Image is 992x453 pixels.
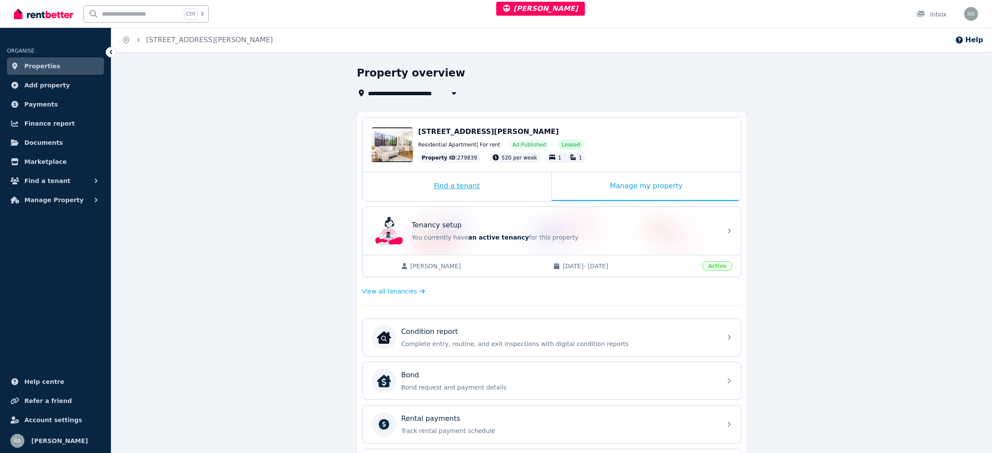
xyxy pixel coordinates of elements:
a: Documents [7,134,104,151]
a: Tenancy setupTenancy setupYou currently havean active tenancyfor this property [363,207,741,255]
div: Inbox [916,10,947,19]
a: Properties [7,57,104,75]
a: Refer a friend [7,392,104,410]
span: [PERSON_NAME] [31,436,88,446]
span: Property ID [422,154,456,161]
span: Manage Property [24,195,84,205]
span: Active [702,261,732,271]
span: View all tenancies [362,287,417,296]
span: 1 [558,155,561,161]
p: Complete entry, routine, and exit inspections with digital condition reports [401,340,716,348]
div: Manage my property [552,172,741,201]
img: Condition report [377,330,391,344]
span: Finance report [24,118,75,129]
span: ORGANISE [7,48,34,54]
span: Ad: Published [512,141,546,148]
span: an active tenancy [468,234,529,241]
span: Account settings [24,415,82,425]
span: Payments [24,99,58,110]
span: Marketplace [24,157,67,167]
p: Condition report [401,326,458,337]
img: Tenancy setup [375,217,403,245]
span: [PERSON_NAME] [411,262,545,270]
a: View all tenancies [362,287,425,296]
button: Manage Property [7,191,104,209]
span: Leased [562,141,580,148]
a: BondBondBond request and payment details [363,362,741,400]
h1: Property overview [357,66,465,80]
span: Ctrl [184,8,197,20]
span: Residential Apartment | For rent [418,141,501,148]
span: [PERSON_NAME] [503,4,578,13]
a: Payments [7,96,104,113]
p: You currently have for this property [412,233,716,242]
a: Help centre [7,373,104,390]
span: k [201,10,204,17]
img: RentBetter [14,7,73,20]
button: Help [955,35,983,45]
span: [STREET_ADDRESS][PERSON_NAME] [418,127,559,136]
img: Bond [377,374,391,388]
span: Help centre [24,376,64,387]
a: [STREET_ADDRESS][PERSON_NAME] [146,36,273,44]
div: : 279839 [418,153,481,163]
img: Rochelle Alvarez [964,7,978,21]
a: Account settings [7,411,104,429]
span: Refer a friend [24,396,72,406]
span: Add property [24,80,70,90]
span: 1 [579,155,582,161]
a: Marketplace [7,153,104,170]
a: Condition reportCondition reportComplete entry, routine, and exit inspections with digital condit... [363,319,741,356]
p: Track rental payment schedule [401,426,716,435]
span: Properties [24,61,60,71]
a: Add property [7,77,104,94]
span: Find a tenant [24,176,70,186]
span: 520 per week [501,155,537,161]
a: Rental paymentsTrack rental payment schedule [363,406,741,443]
button: Find a tenant [7,172,104,190]
span: Documents [24,137,63,148]
p: Bond request and payment details [401,383,716,392]
nav: Breadcrumb [111,28,284,52]
a: Finance report [7,115,104,132]
img: Rochelle Alvarez [10,434,24,448]
p: Tenancy setup [412,220,462,230]
p: Bond [401,370,419,380]
p: Rental payments [401,413,461,424]
div: Find a tenant [363,172,551,201]
span: [DATE] - [DATE] [563,262,697,270]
